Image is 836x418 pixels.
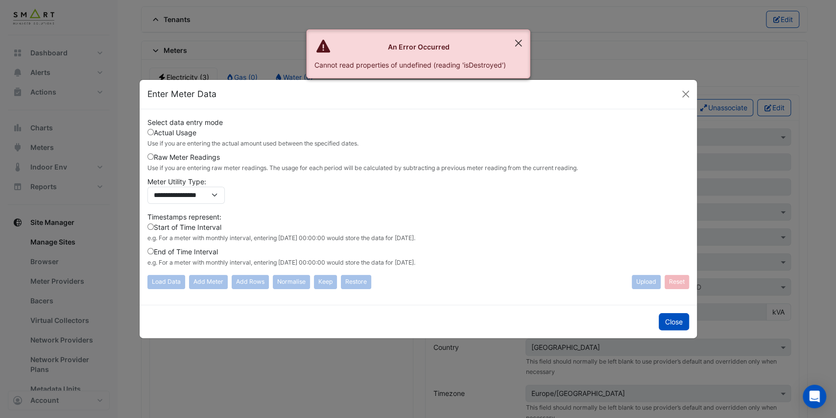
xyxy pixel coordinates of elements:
input: Start of Time Interval e.g. For a meter with monthly interval, entering [DATE] 00:00:00 would sto... [147,223,154,230]
label: Start of Time Interval [147,222,415,243]
h5: Enter Meter Data [147,88,216,100]
div: Select data entry mode [147,117,689,271]
label: Raw Meter Readings [147,152,578,172]
select: Meter Utility Type: [147,187,225,203]
small: e.g. For a meter with monthly interval, entering [DATE] 00:00:00 would store the data for [DATE]. [147,259,415,266]
div: Data needs to be normalised before uploading. [632,275,661,289]
input: Actual Usage Use if you are entering the actual amount used between the specified dates. [147,129,154,135]
input: Raw Meter Readings Use if you are entering raw meter readings. The usage for each period will be ... [147,153,154,160]
label: Actual Usage [147,127,358,148]
small: Use if you are entering the actual amount used between the specified dates. [147,140,358,147]
input: End of Time Interval e.g. For a meter with monthly interval, entering [DATE] 00:00:00 would store... [147,248,154,254]
label: End of Time Interval [147,246,415,267]
button: Close [659,313,689,330]
small: Use if you are entering raw meter readings. The usage for each period will be calculated by subtr... [147,164,578,172]
strong: An Error Occurred [388,43,450,51]
div: Timestamps represent: [147,212,689,271]
label: Meter Utility Type: [147,176,225,203]
button: Close [678,87,693,101]
div: Cannot read properties of undefined (reading 'isDestroyed') [314,60,506,70]
small: e.g. For a meter with monthly interval, entering [DATE] 00:00:00 would store the data for [DATE]. [147,234,415,242]
button: Close [507,30,529,56]
div: Open Intercom Messenger [803,385,826,408]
